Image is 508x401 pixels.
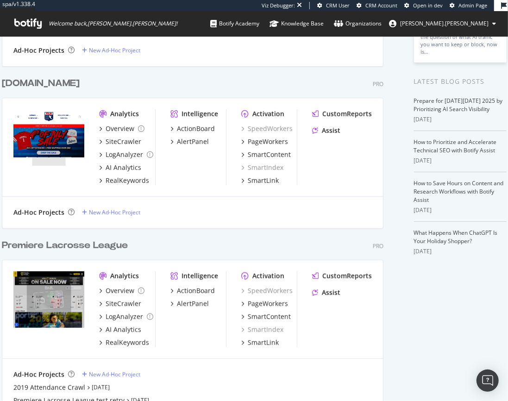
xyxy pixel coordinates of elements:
[450,2,487,9] a: Admin Page
[181,109,218,119] div: Intelligence
[13,271,84,328] img: premierlacrosseleague.com
[99,312,153,321] a: LogAnalyzer
[181,271,218,281] div: Intelligence
[334,11,382,36] a: Organizations
[176,124,214,133] div: ActionBoard
[110,271,139,281] div: Analytics
[241,163,283,172] a: SmartIndex
[106,150,143,159] div: LogAnalyzer
[106,137,141,146] div: SiteCrawler
[2,77,83,90] a: [DOMAIN_NAME]
[13,208,64,217] div: Ad-Hoc Projects
[270,11,324,36] a: Knowledge Base
[13,383,85,392] div: 2019 Attendance Crawl
[373,80,383,88] div: Pro
[176,286,214,295] div: ActionBoard
[170,137,208,146] a: AlertPanel
[312,126,340,135] a: Assist
[99,176,149,185] a: RealKeywords
[13,370,64,379] div: Ad-Hoc Projects
[252,109,284,119] div: Activation
[414,179,504,204] a: How to Save Hours on Content and Research Workflows with Botify Assist
[247,137,288,146] div: PageWorkers
[247,176,278,185] div: SmartLink
[357,2,397,9] a: CRM Account
[322,271,372,281] div: CustomReports
[312,271,372,281] a: CustomReports
[414,229,498,245] a: What Happens When ChatGPT Is Your Holiday Shopper?
[241,150,290,159] a: SmartContent
[247,338,278,347] div: SmartLink
[89,208,140,216] div: New Ad-Hoc Project
[414,157,507,165] div: [DATE]
[414,247,507,256] div: [DATE]
[247,150,290,159] div: SmartContent
[414,206,507,214] div: [DATE]
[99,338,149,347] a: RealKeywords
[82,370,140,378] a: New Ad-Hoc Project
[92,383,110,391] a: [DATE]
[2,239,128,252] div: Premiere Lacrosse League
[414,97,503,113] a: Prepare for [DATE][DATE] 2025 by Prioritizing AI Search Visibility
[421,26,500,56] div: If you haven’t yet grappled with the question of what AI traffic you want to keep or block, now is…
[414,76,507,87] div: Latest Blog Posts
[99,150,153,159] a: LogAnalyzer
[312,288,340,297] a: Assist
[365,2,397,9] span: CRM Account
[106,124,134,133] div: Overview
[247,312,290,321] div: SmartContent
[413,2,443,9] span: Open in dev
[241,312,290,321] a: SmartContent
[458,2,487,9] span: Admin Page
[176,299,208,308] div: AlertPanel
[262,2,295,9] div: Viz Debugger:
[270,19,324,28] div: Knowledge Base
[241,299,288,308] a: PageWorkers
[176,137,208,146] div: AlertPanel
[404,2,443,9] a: Open in dev
[373,242,383,250] div: Pro
[82,208,140,216] a: New Ad-Hoc Project
[241,325,283,334] a: SmartIndex
[106,325,141,334] div: AI Analytics
[99,286,144,295] a: Overview
[322,109,372,119] div: CustomReports
[241,176,278,185] a: SmartLink
[106,312,143,321] div: LogAnalyzer
[2,239,132,252] a: Premiere Lacrosse League
[89,46,140,54] div: New Ad-Hoc Project
[49,20,177,27] span: Welcome back, [PERSON_NAME].[PERSON_NAME] !
[99,163,141,172] a: AI Analytics
[322,126,340,135] div: Assist
[334,19,382,28] div: Organizations
[241,124,292,133] a: SpeedWorkers
[477,370,499,392] div: Open Intercom Messenger
[317,2,350,9] a: CRM User
[106,176,149,185] div: RealKeywords
[82,46,140,54] a: New Ad-Hoc Project
[247,299,288,308] div: PageWorkers
[89,370,140,378] div: New Ad-Hoc Project
[322,288,340,297] div: Assist
[106,286,134,295] div: Overview
[414,138,497,154] a: How to Prioritize and Accelerate Technical SEO with Botify Assist
[382,16,503,31] button: [PERSON_NAME].[PERSON_NAME]
[170,124,214,133] a: ActionBoard
[400,19,489,27] span: colin.reid
[312,109,372,119] a: CustomReports
[106,299,141,308] div: SiteCrawler
[170,299,208,308] a: AlertPanel
[99,325,141,334] a: AI Analytics
[252,271,284,281] div: Activation
[13,109,84,166] img: shop.thelacrossenetwork.com
[241,338,278,347] a: SmartLink
[2,77,80,90] div: [DOMAIN_NAME]
[210,19,259,28] div: Botify Academy
[106,338,149,347] div: RealKeywords
[210,11,259,36] a: Botify Academy
[326,2,350,9] span: CRM User
[241,286,292,295] a: SpeedWorkers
